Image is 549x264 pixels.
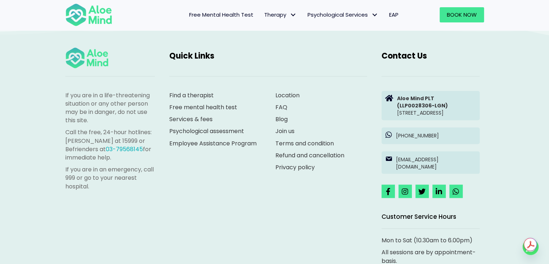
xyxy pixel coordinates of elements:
[397,95,434,102] strong: Aloe Mind PLT
[288,10,299,20] span: Therapy: submenu
[396,156,476,171] p: [EMAIL_ADDRESS][DOMAIN_NAME]
[65,165,155,191] p: If you are in an emergency, call 999 or go to your nearest hospital.
[169,115,213,123] a: Services & fees
[275,115,288,123] a: Blog
[389,11,398,18] span: EAP
[275,127,295,135] a: Join us
[275,163,315,171] a: Privacy policy
[275,151,344,159] a: Refund and cancellation
[440,7,484,22] a: Book Now
[302,7,384,22] a: Psychological ServicesPsychological Services: submenu
[275,91,300,99] a: Location
[396,132,476,139] p: [PHONE_NUMBER]
[184,7,259,22] a: Free Mental Health Test
[189,11,253,18] span: Free Mental Health Test
[382,128,480,144] a: [PHONE_NUMBER]
[384,7,404,22] a: EAP
[275,139,334,148] a: Terms and condition
[382,91,480,120] a: Aloe Mind PLT(LLP0028306-LGN)[STREET_ADDRESS]
[275,103,287,111] a: FAQ
[169,103,237,111] a: Free mental health test
[259,7,302,22] a: TherapyTherapy: submenu
[397,95,476,117] p: [STREET_ADDRESS]
[308,11,378,18] span: Psychological Services
[65,128,155,162] p: Call the free, 24-hour hotlines: [PERSON_NAME] at 15999 or Befrienders at for immediate help.
[169,127,244,135] a: Psychological assessment
[523,239,539,255] a: Whatsapp
[370,10,380,20] span: Psychological Services: submenu
[169,50,214,61] span: Quick Links
[382,212,456,221] span: Customer Service Hours
[169,139,257,148] a: Employee Assistance Program
[382,152,480,174] a: [EMAIL_ADDRESS][DOMAIN_NAME]
[382,236,480,244] p: Mon to Sat (10.30am to 6.00pm)
[65,91,155,125] p: If you are in a life-threatening situation or any other person may be in danger, do not use this ...
[264,11,297,18] span: Therapy
[447,11,477,18] span: Book Now
[169,91,214,99] a: Find a therapist
[397,102,448,109] strong: (LLP0028306-LGN)
[106,145,143,153] a: 03-79568145
[382,50,427,61] span: Contact Us
[122,7,404,22] nav: Menu
[65,3,112,27] img: Aloe mind Logo
[65,47,109,69] img: Aloe mind Logo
